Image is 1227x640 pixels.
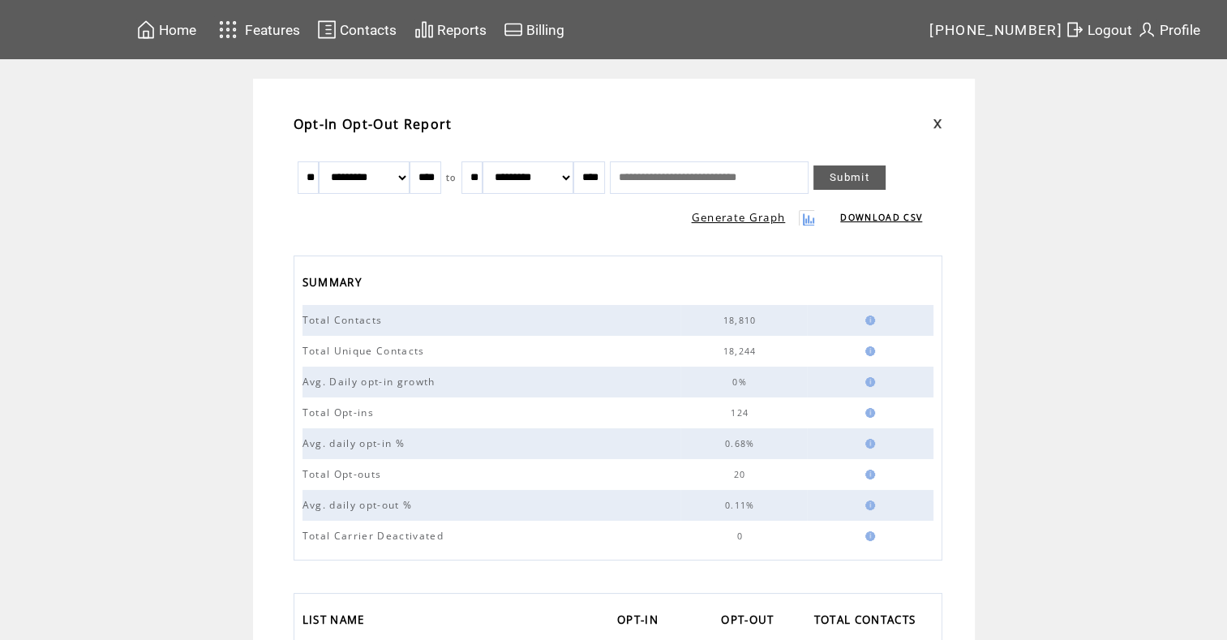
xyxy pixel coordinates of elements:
[302,271,366,298] span: SUMMARY
[504,19,523,40] img: creidtcard.svg
[814,608,925,635] a: TOTAL CONTACTS
[302,406,378,419] span: Total Opt-ins
[723,315,761,326] span: 18,810
[814,608,920,635] span: TOTAL CONTACTS
[813,165,886,190] a: Submit
[1135,17,1203,42] a: Profile
[860,316,875,325] img: help.gif
[725,500,759,511] span: 0.11%
[159,22,196,38] span: Home
[840,212,922,223] a: DOWNLOAD CSV
[1137,19,1156,40] img: profile.svg
[617,608,667,635] a: OPT-IN
[437,22,487,38] span: Reports
[340,22,397,38] span: Contacts
[860,470,875,479] img: help.gif
[315,17,399,42] a: Contacts
[302,529,448,543] span: Total Carrier Deactivated
[929,22,1062,38] span: [PHONE_NUMBER]
[414,19,434,40] img: chart.svg
[501,17,567,42] a: Billing
[860,377,875,387] img: help.gif
[302,344,429,358] span: Total Unique Contacts
[860,439,875,449] img: help.gif
[732,376,751,388] span: 0%
[1088,22,1132,38] span: Logout
[860,408,875,418] img: help.gif
[721,608,778,635] span: OPT-OUT
[302,498,417,512] span: Avg. daily opt-out %
[526,22,564,38] span: Billing
[302,467,386,481] span: Total Opt-outs
[725,438,759,449] span: 0.68%
[860,531,875,541] img: help.gif
[302,375,440,389] span: Avg. Daily opt-in growth
[731,407,753,419] span: 124
[317,19,337,40] img: contacts.svg
[302,436,409,450] span: Avg. daily opt-in %
[723,346,761,357] span: 18,244
[446,172,457,183] span: to
[1065,19,1084,40] img: exit.svg
[134,17,199,42] a: Home
[214,16,242,43] img: features.svg
[136,19,156,40] img: home.svg
[736,530,746,542] span: 0
[734,469,750,480] span: 20
[212,14,303,45] a: Features
[860,346,875,356] img: help.gif
[245,22,300,38] span: Features
[294,115,453,133] span: Opt-In Opt-Out Report
[721,608,782,635] a: OPT-OUT
[412,17,489,42] a: Reports
[860,500,875,510] img: help.gif
[692,210,786,225] a: Generate Graph
[302,608,369,635] span: LIST NAME
[302,608,373,635] a: LIST NAME
[1062,17,1135,42] a: Logout
[302,313,387,327] span: Total Contacts
[1160,22,1200,38] span: Profile
[617,608,663,635] span: OPT-IN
